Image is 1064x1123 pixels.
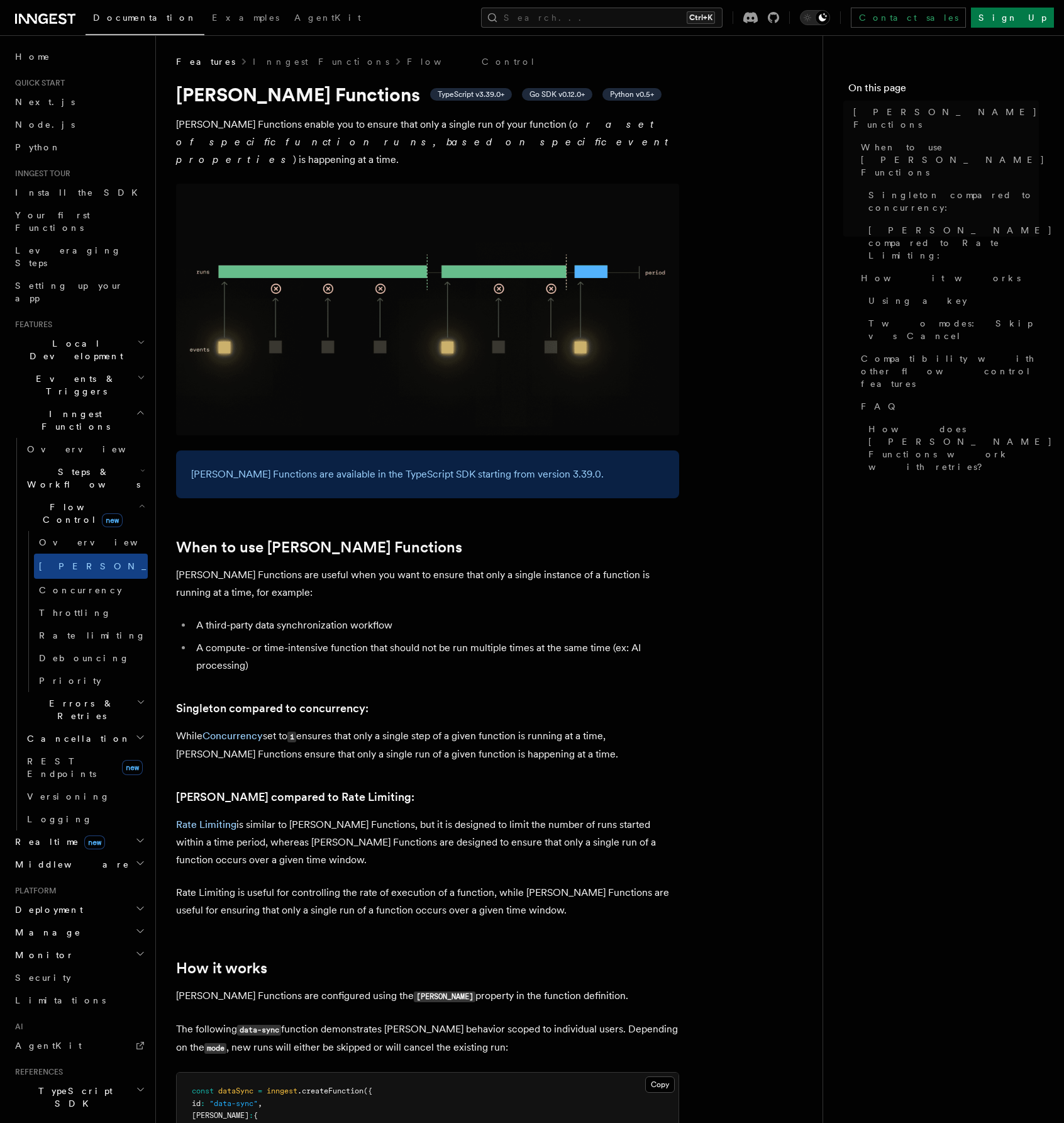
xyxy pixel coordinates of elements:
p: [PERSON_NAME] Functions are useful when you want to ensure that only a single instance of a funct... [176,566,679,601]
a: Singleton compared to concurrency: [176,700,369,717]
a: AgentKit [287,4,369,34]
span: Install the SDK [15,187,145,198]
p: [PERSON_NAME] Functions enable you to ensure that only a single run of your function ( ) is happe... [176,116,679,169]
code: data-sync [237,1025,281,1036]
code: 1 [287,732,296,742]
a: Limitations [10,989,148,1012]
button: Realtimenew [10,830,148,853]
span: Python v0.5+ [610,89,654,99]
p: Rate Limiting is useful for controlling the rate of execution of a function, while [PERSON_NAME] ... [176,884,679,919]
span: [PERSON_NAME] compared to Rate Limiting: [868,224,1053,262]
span: new [84,835,105,849]
span: TypeScript SDK [10,1085,136,1110]
em: or a set of specific function runs, based on specific event properties [176,118,674,165]
kbd: Ctrl+K [687,11,715,24]
span: Versioning [27,791,110,802]
span: Next.js [15,97,75,107]
span: Concurrency [39,585,122,595]
a: Install the SDK [10,181,148,204]
a: Throttling [34,601,148,624]
p: The following function demonstrates [PERSON_NAME] behavior scoped to individual users. Depending ... [176,1020,679,1057]
button: Errors & Retries [22,692,148,727]
button: Monitor [10,944,148,966]
a: Inngest Functions [253,55,389,68]
h4: On this page [848,81,1039,101]
span: Manage [10,926,81,939]
p: [PERSON_NAME] Functions are available in the TypeScript SDK starting from version 3.39.0. [191,466,664,483]
span: TypeScript v3.39.0+ [438,89,504,99]
span: { [253,1111,258,1120]
button: Events & Triggers [10,367,148,403]
a: [PERSON_NAME] [34,554,148,579]
span: Using a key [868,294,967,307]
span: dataSync [218,1087,253,1095]
span: Overview [27,444,157,454]
a: How does [PERSON_NAME] Functions work with retries? [863,418,1039,478]
div: Inngest Functions [10,438,148,830]
span: Node.js [15,120,75,130]
a: How it works [856,267,1039,289]
a: Home [10,45,148,68]
a: [PERSON_NAME] compared to Rate Limiting: [176,788,414,806]
span: Overview [39,537,169,547]
span: : [249,1111,253,1120]
span: , [258,1099,262,1108]
p: is similar to [PERSON_NAME] Functions, but it is designed to limit the number of runs started wit... [176,816,679,869]
span: = [258,1087,262,1095]
a: Concurrency [34,579,148,601]
span: Security [15,973,71,983]
button: TypeScript SDK [10,1080,148,1115]
a: Your first Functions [10,204,148,239]
span: Inngest tour [10,169,70,179]
a: Overview [34,531,148,554]
span: How it works [861,272,1021,284]
span: Your first Functions [15,210,90,233]
a: Python [10,136,148,159]
span: new [122,760,143,775]
span: [PERSON_NAME] [39,561,223,571]
a: How it works [176,959,267,977]
a: Versioning [22,785,148,808]
span: Flow Control [22,501,138,526]
button: Search...Ctrl+K [481,8,723,28]
span: Rate limiting [39,630,146,640]
a: Node.js [10,113,148,136]
span: Priority [39,676,101,686]
span: Deployment [10,903,83,916]
span: const [192,1087,214,1095]
span: Python [15,142,61,152]
button: Middleware [10,853,148,876]
button: Deployment [10,898,148,921]
a: Flow Control [407,55,536,68]
button: Toggle dark mode [800,10,830,25]
span: Monitor [10,949,74,961]
span: Middleware [10,858,130,871]
code: [PERSON_NAME] [414,992,475,1002]
a: AgentKit [10,1034,148,1057]
li: A third-party data synchronization workflow [192,617,679,634]
span: Examples [212,13,279,23]
span: Limitations [15,995,106,1005]
a: Using a key [863,289,1039,312]
a: Next.js [10,91,148,113]
span: Platform [10,886,57,896]
button: Manage [10,921,148,944]
span: Logging [27,814,92,824]
a: Sign Up [971,8,1054,28]
a: Overview [22,438,148,461]
span: Two modes: Skip vs Cancel [868,317,1039,342]
code: mode [204,1043,226,1054]
span: Realtime [10,835,105,848]
a: Security [10,966,148,989]
span: Leveraging Steps [15,245,121,268]
span: Steps & Workflows [22,466,140,491]
div: Flow Controlnew [22,531,148,692]
span: Features [176,55,235,68]
span: AI [10,1022,23,1032]
a: Two modes: Skip vs Cancel [863,312,1039,347]
span: Throttling [39,608,111,618]
a: Logging [22,808,148,830]
button: Local Development [10,332,148,367]
img: Singleton Functions only process one run at a time. [176,184,679,435]
button: Copy [645,1076,675,1093]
